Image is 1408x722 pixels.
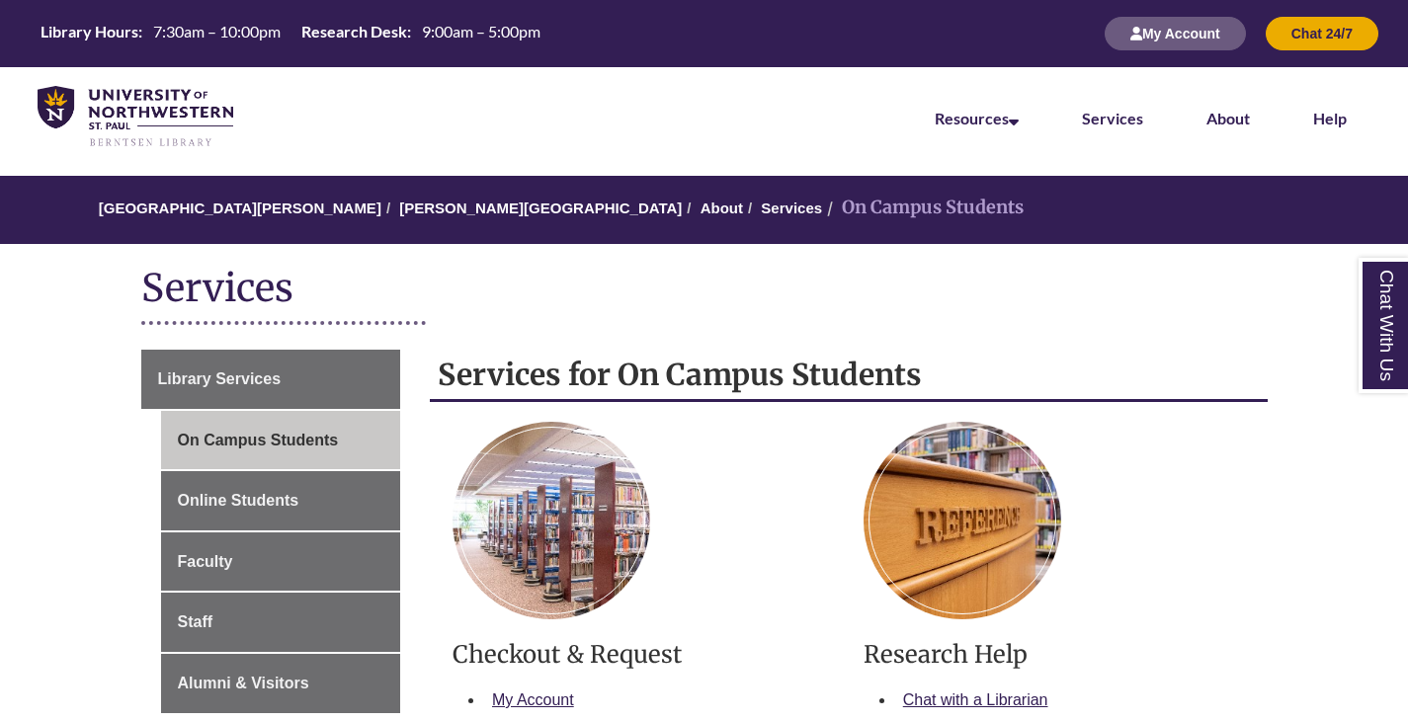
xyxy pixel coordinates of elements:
a: About [1206,109,1250,127]
a: Resources [935,109,1019,127]
a: Alumni & Visitors [161,654,401,713]
a: [GEOGRAPHIC_DATA][PERSON_NAME] [99,200,381,216]
a: Hours Today [33,21,548,47]
span: Library Services [158,370,282,387]
h1: Services [141,264,1268,316]
button: My Account [1105,17,1246,50]
a: Help [1313,109,1347,127]
a: Staff [161,593,401,652]
h2: Services for On Campus Students [430,350,1268,402]
a: Chat with a Librarian [903,691,1048,708]
a: Online Students [161,471,401,530]
li: On Campus Students [822,194,1024,222]
a: About [701,200,743,216]
a: On Campus Students [161,411,401,470]
th: Library Hours: [33,21,145,42]
span: 7:30am – 10:00pm [153,22,281,40]
a: Services [761,200,822,216]
img: UNWSP Library Logo [38,86,233,148]
a: Services [1082,109,1143,127]
a: My Account [492,691,574,708]
a: My Account [1105,25,1246,41]
h3: Research Help [864,639,1245,670]
table: Hours Today [33,21,548,45]
div: Guide Page Menu [141,350,401,713]
a: Library Services [141,350,401,409]
button: Chat 24/7 [1266,17,1378,50]
a: [PERSON_NAME][GEOGRAPHIC_DATA] [399,200,682,216]
a: Chat 24/7 [1266,25,1378,41]
span: 9:00am – 5:00pm [422,22,540,40]
a: Faculty [161,532,401,592]
th: Research Desk: [293,21,414,42]
h3: Checkout & Request [453,639,834,670]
